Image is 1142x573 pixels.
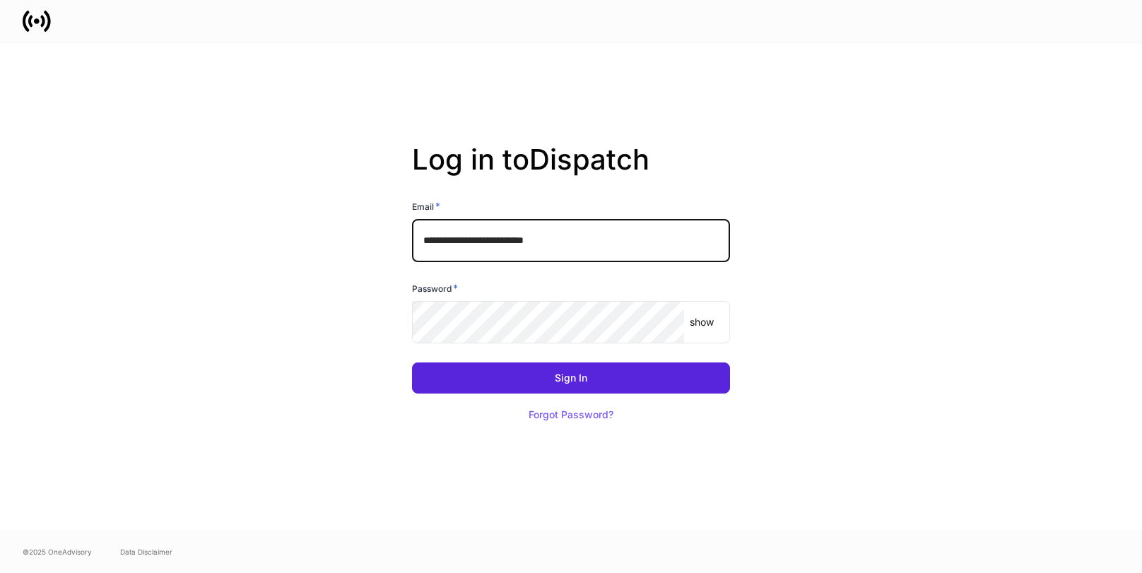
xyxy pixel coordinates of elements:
[412,281,458,295] h6: Password
[690,315,714,329] p: show
[511,399,631,430] button: Forgot Password?
[23,546,92,557] span: © 2025 OneAdvisory
[120,546,172,557] a: Data Disclaimer
[412,199,440,213] h6: Email
[555,373,587,383] div: Sign In
[412,143,730,199] h2: Log in to Dispatch
[412,362,730,394] button: Sign In
[529,410,613,420] div: Forgot Password?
